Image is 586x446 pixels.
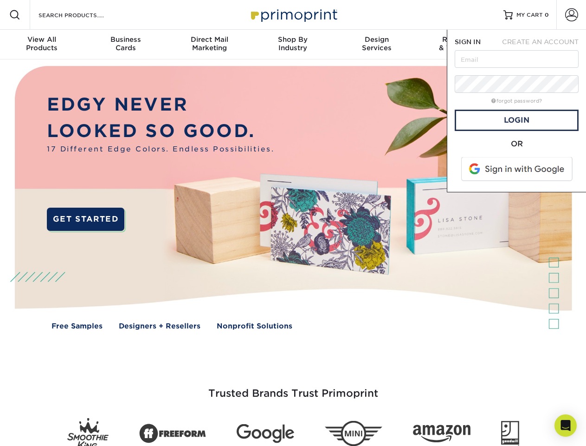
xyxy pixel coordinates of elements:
span: Direct Mail [167,35,251,44]
p: LOOKED SO GOOD. [47,118,274,144]
span: 17 Different Edge Colors. Endless Possibilities. [47,144,274,155]
div: OR [455,138,579,150]
a: Designers + Resellers [119,321,200,332]
span: Resources [419,35,502,44]
a: DesignServices [335,30,419,59]
iframe: Google Customer Reviews [2,418,79,443]
span: Shop By [251,35,335,44]
a: Free Samples [52,321,103,332]
span: 0 [545,12,549,18]
input: SEARCH PRODUCTS..... [38,9,128,20]
img: Goodwill [501,421,519,446]
a: Shop ByIndustry [251,30,335,59]
div: Services [335,35,419,52]
span: Design [335,35,419,44]
div: Open Intercom Messenger [554,414,577,437]
div: & Templates [419,35,502,52]
div: Cards [84,35,167,52]
a: Login [455,110,579,131]
p: EDGY NEVER [47,92,274,118]
a: Resources& Templates [419,30,502,59]
a: BusinessCards [84,30,167,59]
img: Google [237,424,294,443]
img: Amazon [413,425,470,443]
a: Nonprofit Solutions [217,321,292,332]
span: MY CART [516,11,543,19]
a: Direct MailMarketing [167,30,251,59]
span: SIGN IN [455,38,481,46]
span: CREATE AN ACCOUNT [502,38,579,46]
input: Email [455,50,579,68]
img: Primoprint [247,5,340,25]
span: Business [84,35,167,44]
div: Industry [251,35,335,52]
div: Marketing [167,35,251,52]
a: GET STARTED [47,208,124,231]
h3: Trusted Brands Trust Primoprint [22,365,565,411]
a: forgot password? [491,98,542,104]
